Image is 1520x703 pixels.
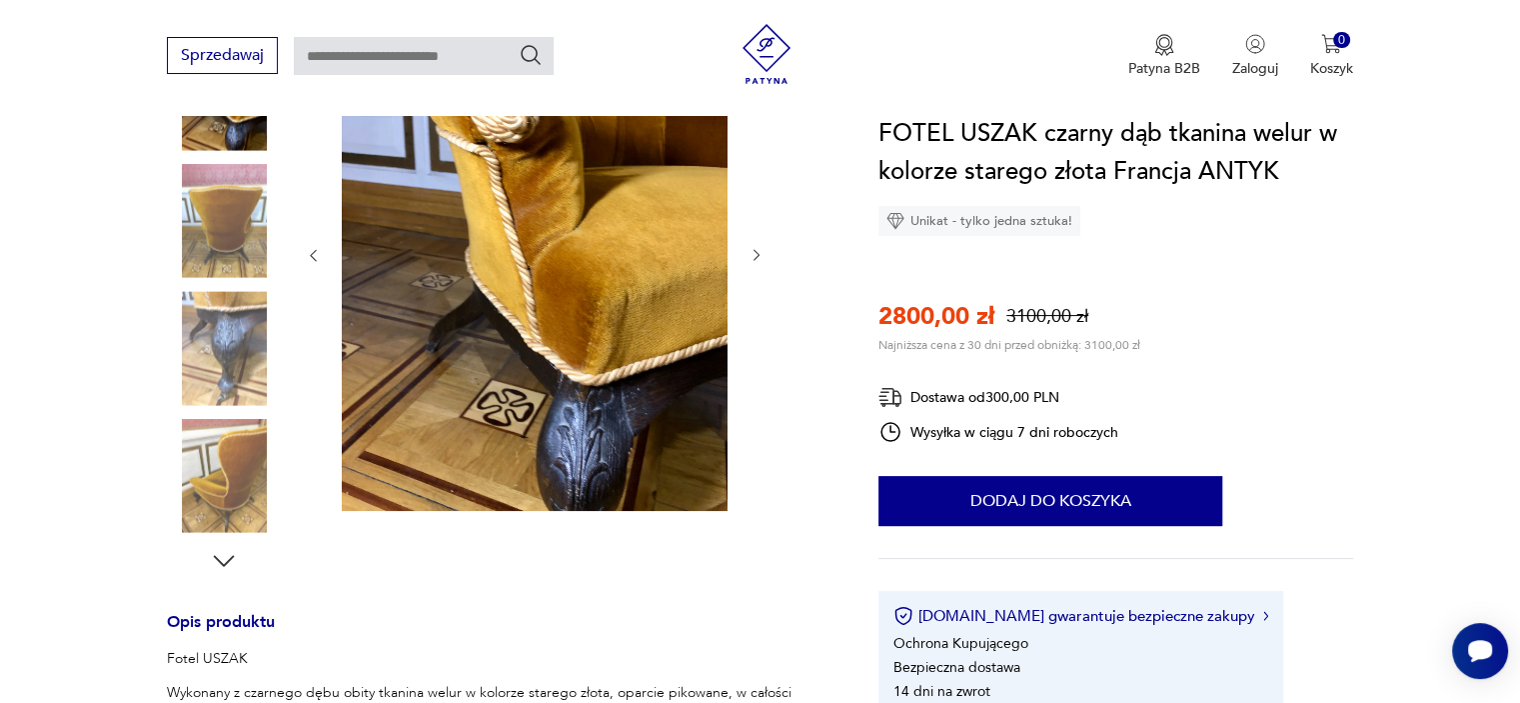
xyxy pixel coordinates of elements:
img: Ikona strzałki w prawo [1263,611,1269,621]
p: 2800,00 zł [878,300,994,333]
h1: FOTEL USZAK czarny dąb tkanina welur w kolorze starego złota Francja ANTYK [878,115,1353,191]
p: 3100,00 zł [1006,304,1088,329]
button: Dodaj do koszyka [878,476,1222,526]
iframe: Smartsupp widget button [1452,623,1508,679]
img: Ikona certyfikatu [893,606,913,626]
button: Sprzedawaj [167,37,278,74]
h3: Opis produktu [167,616,830,649]
img: Ikona diamentu [886,212,904,230]
img: Ikona koszyka [1321,34,1341,54]
div: Dostawa od 300,00 PLN [878,385,1118,410]
button: Patyna B2B [1128,34,1200,78]
li: Bezpieczna dostawa [893,658,1020,677]
li: 14 dni na zwrot [893,682,990,701]
img: Ikona medalu [1154,34,1174,56]
img: Zdjęcie produktu FOTEL USZAK czarny dąb tkanina welur w kolorze starego złota Francja ANTYK [167,419,281,533]
img: Zdjęcie produktu FOTEL USZAK czarny dąb tkanina welur w kolorze starego złota Francja ANTYK [167,164,281,278]
a: Ikona medaluPatyna B2B [1128,34,1200,78]
li: Ochrona Kupującego [893,634,1028,653]
p: Koszyk [1310,59,1353,78]
p: Najniższa cena z 30 dni przed obniżką: 3100,00 zł [878,337,1140,353]
p: Fotel USZAK [167,649,830,669]
p: Zaloguj [1232,59,1278,78]
button: [DOMAIN_NAME] gwarantuje bezpieczne zakupy [893,606,1268,626]
img: Ikonka użytkownika [1245,34,1265,54]
p: Patyna B2B [1128,59,1200,78]
img: Zdjęcie produktu FOTEL USZAK czarny dąb tkanina welur w kolorze starego złota Francja ANTYK [167,291,281,405]
div: Unikat - tylko jedna sztuka! [878,206,1080,236]
button: Zaloguj [1232,34,1278,78]
button: Szukaj [519,43,543,67]
div: 0 [1333,32,1350,49]
a: Sprzedawaj [167,50,278,64]
img: Patyna - sklep z meblami i dekoracjami vintage [737,24,796,84]
button: 0Koszyk [1310,34,1353,78]
img: Ikona dostawy [878,385,902,410]
div: Wysyłka w ciągu 7 dni roboczych [878,420,1118,444]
